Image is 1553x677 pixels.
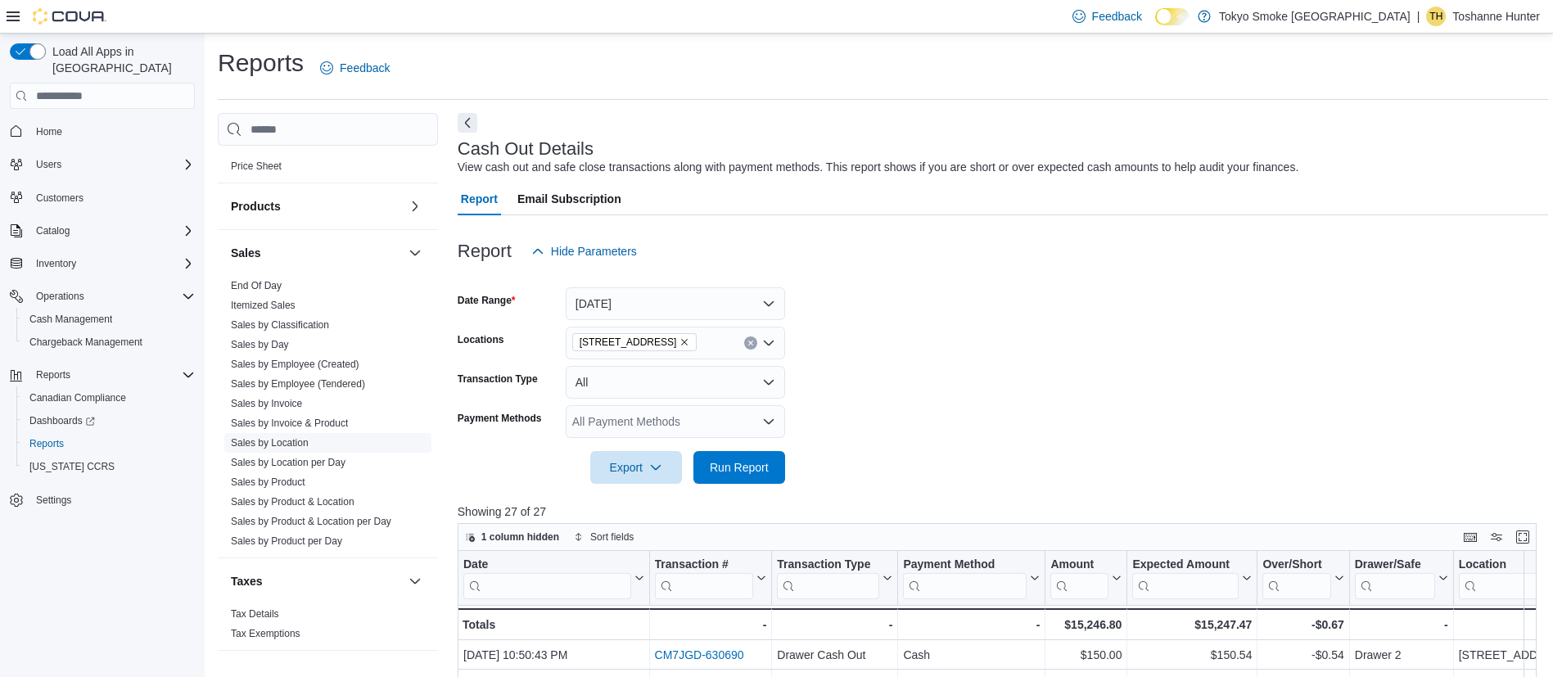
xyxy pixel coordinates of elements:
a: [US_STATE] CCRS [23,457,121,476]
div: Pricing [218,156,438,183]
div: $15,247.47 [1132,615,1252,634]
button: Transaction Type [777,557,892,599]
span: Users [29,155,195,174]
span: Operations [29,287,195,306]
button: Export [590,451,682,484]
span: Email Subscription [517,183,621,215]
a: Sales by Product & Location [231,496,354,508]
span: Sales by Invoice & Product [231,417,348,430]
a: Home [29,122,69,142]
div: Expected Amount [1132,557,1239,573]
button: Chargeback Management [16,331,201,354]
button: Run Report [693,451,785,484]
a: Sales by Invoice [231,398,302,409]
button: Catalog [3,219,201,242]
h1: Reports [218,47,304,79]
span: [STREET_ADDRESS] [580,334,677,350]
div: [STREET_ADDRESS] [1458,646,1551,666]
span: TH [1429,7,1442,26]
div: Drawer/Safe [1355,557,1435,573]
span: Feedback [1092,8,1142,25]
button: Reports [16,432,201,455]
button: Next [458,113,477,133]
button: Reports [3,363,201,386]
h3: Products [231,198,281,214]
a: Sales by Day [231,339,289,350]
span: Customers [36,192,84,205]
button: Inventory [3,252,201,275]
button: Taxes [231,573,402,589]
span: Sort fields [590,530,634,544]
span: Reports [23,434,195,454]
span: Dashboards [23,411,195,431]
div: Drawer/Safe [1355,557,1435,599]
button: Location [1458,557,1551,599]
span: Sales by Classification [231,318,329,332]
button: Drawer/Safe [1355,557,1448,599]
button: Operations [3,285,201,308]
span: Export [600,451,672,484]
a: Canadian Compliance [23,388,133,408]
a: Chargeback Management [23,332,149,352]
div: Location [1458,557,1538,599]
div: - [1458,615,1551,634]
span: Sales by Invoice [231,397,302,410]
button: Sales [405,243,425,263]
span: Cash Management [23,309,195,329]
div: - [1355,615,1448,634]
span: Inventory [29,254,195,273]
div: Over/Short [1262,557,1330,573]
div: [DATE] 10:50:43 PM [463,646,644,666]
a: Cash Management [23,309,119,329]
a: Settings [29,490,78,510]
button: Home [3,119,201,142]
div: Transaction # [654,557,753,573]
div: Transaction Type [777,557,879,599]
div: $15,246.80 [1050,615,1122,634]
button: Open list of options [762,336,775,350]
button: Expected Amount [1132,557,1252,599]
a: Sales by Invoice & Product [231,417,348,429]
a: End Of Day [231,280,282,291]
button: Inventory [29,254,83,273]
button: Products [405,196,425,216]
input: Dark Mode [1155,8,1190,25]
span: Chargeback Management [29,336,142,349]
div: Payment Method [903,557,1027,599]
a: Sales by Product per Day [231,535,342,547]
button: Remove 450 Yonge St from selection in this group [679,337,689,347]
span: Sales by Product & Location per Day [231,515,391,528]
button: Sales [231,245,402,261]
span: Price Sheet [231,160,282,173]
a: Sales by Location per Day [231,457,345,468]
div: Drawer Cash Out [777,646,892,666]
div: - [777,615,892,634]
span: 450 Yonge St [572,333,697,351]
button: Amount [1050,557,1122,599]
a: Sales by Employee (Tendered) [231,378,365,390]
div: Date [463,557,631,599]
button: Reports [29,365,77,385]
button: Sort fields [567,527,640,547]
div: Totals [463,615,644,634]
div: - [654,615,766,634]
span: Inventory [36,257,76,270]
a: Dashboards [16,409,201,432]
button: Display options [1487,527,1506,547]
label: Date Range [458,294,516,307]
a: Price Sheet [231,160,282,172]
button: Users [3,153,201,176]
button: Keyboard shortcuts [1460,527,1480,547]
p: Toshanne Hunter [1452,7,1540,26]
span: Home [29,120,195,141]
div: Amount [1050,557,1108,573]
button: Open list of options [762,415,775,428]
img: Cova [33,8,106,25]
span: Tax Details [231,607,279,621]
div: Transaction Type [777,557,879,573]
span: Customers [29,187,195,208]
a: Sales by Classification [231,319,329,331]
span: Operations [36,290,84,303]
h3: Sales [231,245,261,261]
div: Cash [903,646,1040,666]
